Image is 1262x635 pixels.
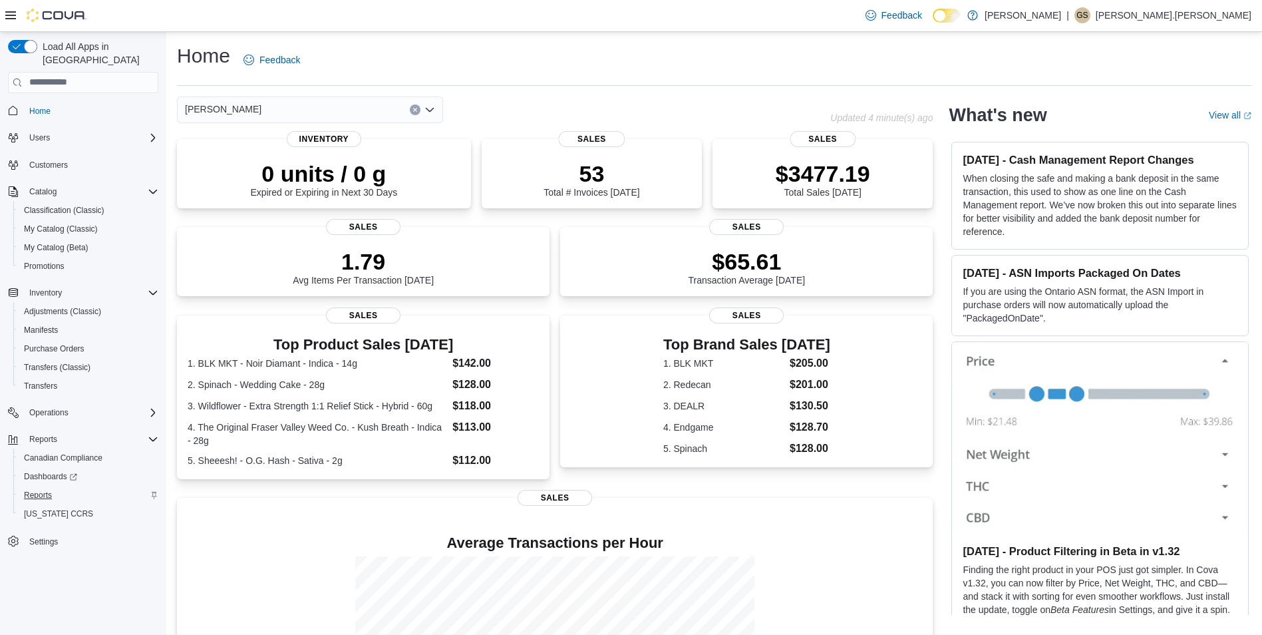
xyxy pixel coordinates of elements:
dt: 4. The Original Fraser Valley Weed Co. - Kush Breath - Indica - 28g [188,421,447,447]
h3: [DATE] - Cash Management Report Changes [963,153,1237,166]
span: Feedback [881,9,922,22]
span: Purchase Orders [19,341,158,357]
button: Catalog [3,182,164,201]
span: Home [24,103,158,119]
dt: 1. BLK MKT [663,357,784,370]
button: Operations [3,403,164,422]
button: Catalog [24,184,62,200]
p: 53 [544,160,639,187]
span: Operations [24,405,158,421]
span: My Catalog (Classic) [19,221,158,237]
button: Promotions [13,257,164,276]
a: Reports [19,487,57,503]
a: View allExternal link [1209,110,1251,120]
button: Reports [3,430,164,449]
div: Geoff St.Germain [1074,7,1090,23]
p: | [1066,7,1069,23]
span: Home [29,106,51,116]
span: Dashboards [24,471,77,482]
p: [PERSON_NAME].[PERSON_NAME] [1096,7,1251,23]
span: Sales [709,219,784,235]
dt: 2. Spinach - Wedding Cake - 28g [188,378,447,391]
span: Canadian Compliance [24,453,102,463]
span: [PERSON_NAME] [185,101,261,117]
span: Purchase Orders [24,343,84,354]
span: Sales [709,308,784,323]
button: Canadian Compliance [13,449,164,467]
p: If you are using the Ontario ASN format, the ASN Import in purchase orders will now automatically... [963,285,1237,325]
span: Manifests [24,325,58,335]
a: Manifests [19,322,63,338]
dt: 2. Redecan [663,378,784,391]
div: Expired or Expiring in Next 30 Days [250,160,397,198]
span: Adjustments (Classic) [24,306,101,317]
span: Canadian Compliance [19,450,158,466]
div: Transaction Average [DATE] [689,248,806,286]
button: Reports [24,431,63,447]
span: Transfers [24,381,57,391]
dd: $201.00 [790,377,830,393]
dt: 1. BLK MKT - Noir Diamant - Indica - 14g [188,357,447,370]
span: Inventory [24,285,158,301]
div: Total # Invoices [DATE] [544,160,639,198]
dt: 4. Endgame [663,421,784,434]
a: [US_STATE] CCRS [19,506,98,522]
button: Transfers [13,377,164,395]
span: My Catalog (Classic) [24,224,98,234]
dd: $118.00 [452,398,539,414]
span: Inventory [29,288,62,298]
button: My Catalog (Classic) [13,220,164,238]
dd: $130.50 [790,398,830,414]
p: 1.79 [293,248,434,275]
p: Updated 4 minute(s) ago [830,112,933,123]
span: My Catalog (Beta) [19,240,158,256]
dd: $128.70 [790,419,830,435]
a: My Catalog (Classic) [19,221,103,237]
nav: Complex example [8,96,158,586]
a: Feedback [860,2,927,29]
span: Settings [29,536,58,547]
dd: $128.00 [452,377,539,393]
button: Operations [24,405,74,421]
button: My Catalog (Beta) [13,238,164,257]
span: [US_STATE] CCRS [24,509,93,519]
button: Clear input [410,105,420,115]
span: Reports [29,434,57,445]
a: Feedback [238,47,305,73]
span: Users [29,132,50,143]
button: Users [3,128,164,147]
span: Reports [19,487,158,503]
span: Promotions [19,258,158,274]
span: Classification (Classic) [19,202,158,218]
span: Operations [29,407,69,418]
a: Home [24,103,56,119]
dd: $112.00 [452,453,539,469]
span: Catalog [24,184,158,200]
a: Customers [24,157,73,173]
span: Inventory [287,131,361,147]
button: Transfers (Classic) [13,358,164,377]
em: Beta Features [1050,604,1109,615]
h3: [DATE] - ASN Imports Packaged On Dates [963,266,1237,280]
span: Customers [29,160,68,170]
span: GS [1076,7,1088,23]
a: Dashboards [13,467,164,486]
p: 0 units / 0 g [250,160,397,187]
p: $3477.19 [776,160,870,187]
a: Dashboards [19,469,82,485]
span: Promotions [24,261,65,272]
button: Purchase Orders [13,339,164,358]
span: Sales [559,131,625,147]
span: Sales [518,490,592,506]
span: Catalog [29,186,57,197]
a: Transfers (Classic) [19,359,96,375]
a: Adjustments (Classic) [19,304,106,319]
img: Cova [27,9,86,22]
button: Open list of options [424,105,435,115]
button: Settings [3,531,164,550]
h3: [DATE] - Product Filtering in Beta in v1.32 [963,544,1237,558]
h3: Top Brand Sales [DATE] [663,337,830,353]
span: Transfers [19,378,158,394]
dd: $128.00 [790,441,830,457]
